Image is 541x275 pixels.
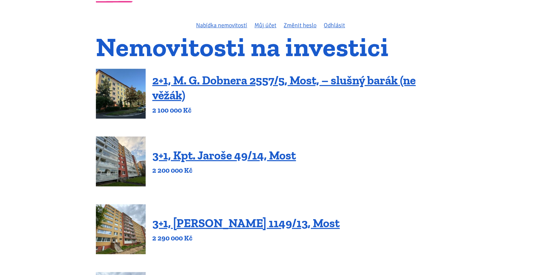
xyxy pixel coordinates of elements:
a: 3+1, Kpt. Jaroše 49/14, Most [152,148,296,162]
p: 2 100 000 Kč [152,106,445,115]
a: Můj účet [254,22,276,29]
p: 2 200 000 Kč [152,166,296,175]
a: Nabídka nemovitostí [196,22,247,29]
p: 2 290 000 Kč [152,233,340,243]
a: 2+1, M. G. Dobnera 2557/5, Most, – slušný barák (ne věžák) [152,73,416,102]
h1: Nemovitosti na investici [96,36,445,58]
a: Změnit heslo [284,22,316,29]
a: Odhlásit [324,22,345,29]
a: 3+1, [PERSON_NAME] 1149/13, Most [152,216,340,230]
